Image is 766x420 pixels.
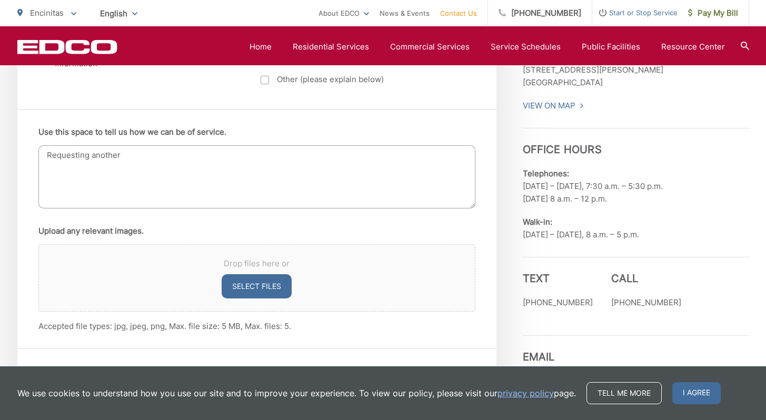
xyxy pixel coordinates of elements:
b: Telephones: [523,168,569,178]
button: select files, upload any relevant images. [222,274,292,298]
a: Contact Us [440,7,477,19]
h3: Text [523,272,593,285]
a: About EDCO [319,7,369,19]
p: [PHONE_NUMBER] [611,296,681,309]
a: News & Events [380,7,430,19]
p: [PHONE_NUMBER] [523,296,593,309]
label: Use this space to tell us how we can be of service. [38,127,226,137]
a: Tell me more [586,382,662,404]
a: Resource Center [661,41,725,53]
label: Upload any relevant images. [38,226,144,236]
a: Service Schedules [491,41,561,53]
a: Commercial Services [390,41,470,53]
span: Drop files here or [52,257,462,270]
a: Home [250,41,272,53]
p: [DATE] – [DATE], 8 a.m. – 5 p.m. [523,216,749,241]
p: We use cookies to understand how you use our site and to improve your experience. To view our pol... [17,387,576,399]
a: View On Map [523,99,584,112]
a: Residential Services [293,41,369,53]
h3: Call [611,272,681,285]
a: EDCD logo. Return to the homepage. [17,39,117,54]
a: privacy policy [498,387,554,399]
span: Accepted file types: jpg, jpeg, png, Max. file size: 5 MB, Max. files: 5. [38,321,291,331]
h3: Office Hours [523,128,749,156]
p: [DATE] – [DATE], 7:30 a.m. – 5:30 p.m. [DATE] 8 a.m. – 12 p.m. [523,167,749,205]
b: Walk-in: [523,217,552,227]
span: Encinitas [30,8,64,18]
a: Public Facilities [582,41,640,53]
span: English [92,4,145,23]
span: I agree [672,382,721,404]
h3: Email [523,335,749,363]
label: Other (please explain below) [261,73,462,86]
p: [STREET_ADDRESS][PERSON_NAME] [GEOGRAPHIC_DATA] [523,64,749,89]
span: Pay My Bill [688,7,738,19]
